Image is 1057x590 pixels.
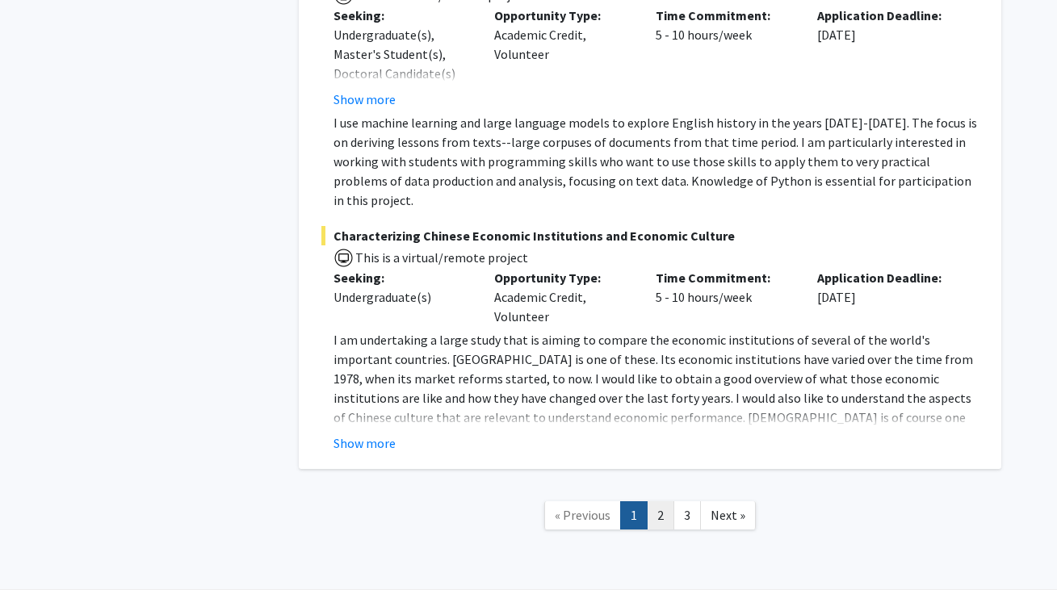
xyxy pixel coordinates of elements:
a: Previous Page [544,501,621,529]
p: Application Deadline: [817,268,954,287]
div: [DATE] [805,6,967,109]
span: Characterizing Chinese Economic Institutions and Economic Culture [321,226,979,245]
p: Seeking: [333,6,471,25]
div: Academic Credit, Volunteer [482,268,644,326]
a: 3 [673,501,701,529]
iframe: Chat [12,517,69,578]
p: Application Deadline: [817,6,954,25]
p: Opportunity Type: [494,6,631,25]
p: Seeking: [333,268,471,287]
div: [DATE] [805,268,967,326]
span: Next » [711,507,745,523]
nav: Page navigation [299,485,1001,550]
div: 5 - 10 hours/week [644,268,805,326]
a: Next [700,501,756,529]
div: Academic Credit, Volunteer [482,6,644,109]
button: Show more [333,90,396,109]
p: I use machine learning and large language models to explore English history in the years [DATE]-[... [333,113,979,210]
span: This is a virtual/remote project [354,249,528,266]
a: 2 [647,501,674,529]
p: Opportunity Type: [494,268,631,287]
p: I am undertaking a large study that is aiming to compare the economic institutions of several of ... [333,330,979,446]
button: Show more [333,433,396,453]
a: 1 [620,501,648,529]
div: Undergraduate(s), Master's Student(s), Doctoral Candidate(s) (PhD, MD, DMD, PharmD, etc.) [333,25,471,122]
div: 5 - 10 hours/week [644,6,805,109]
span: « Previous [555,507,610,523]
div: Undergraduate(s) [333,287,471,307]
p: Time Commitment: [656,6,793,25]
p: Time Commitment: [656,268,793,287]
